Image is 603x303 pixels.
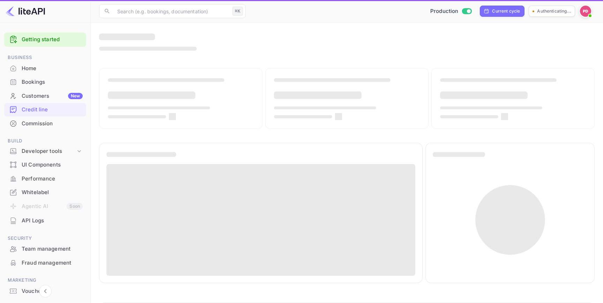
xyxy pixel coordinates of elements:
a: API Logs [4,214,86,227]
div: Performance [22,175,83,183]
a: Vouchers [4,284,86,297]
span: Business [4,54,86,61]
span: Production [430,7,459,15]
div: Fraud management [4,256,86,270]
div: Team management [22,245,83,253]
div: API Logs [22,217,83,225]
div: Current cycle [492,8,520,14]
div: Click to change billing cycle [480,6,524,17]
div: Bookings [4,75,86,89]
div: Getting started [4,32,86,47]
a: Commission [4,117,86,130]
div: Customers [22,92,83,100]
div: Vouchers [4,284,86,298]
div: Bookings [22,78,83,86]
div: Vouchers [22,287,83,295]
img: Pilot Dev [580,6,591,17]
div: UI Components [4,158,86,172]
a: Performance [4,172,86,185]
div: Commission [22,120,83,128]
div: ⌘K [232,7,243,16]
div: UI Components [22,161,83,169]
div: Switch to Sandbox mode [427,7,475,15]
div: Whitelabel [22,189,83,197]
a: Bookings [4,75,86,88]
a: UI Components [4,158,86,171]
div: Developer tools [4,145,86,157]
a: Team management [4,242,86,255]
a: CustomersNew [4,89,86,102]
div: New [68,93,83,99]
a: Home [4,62,86,75]
div: Home [22,65,83,73]
img: LiteAPI logo [6,6,45,17]
a: Whitelabel [4,186,86,199]
a: Fraud management [4,256,86,269]
div: Credit line [4,103,86,117]
button: Collapse navigation [39,285,52,297]
div: Team management [4,242,86,256]
div: Credit line [22,106,83,114]
div: Fraud management [22,259,83,267]
div: CustomersNew [4,89,86,103]
a: Getting started [22,36,83,44]
input: Search (e.g. bookings, documentation) [113,4,230,18]
p: Authenticating... [537,8,571,14]
div: Performance [4,172,86,186]
div: Developer tools [22,147,76,155]
span: Build [4,137,86,145]
span: Security [4,235,86,242]
div: Whitelabel [4,186,86,199]
a: Credit line [4,103,86,116]
span: Marketing [4,276,86,284]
